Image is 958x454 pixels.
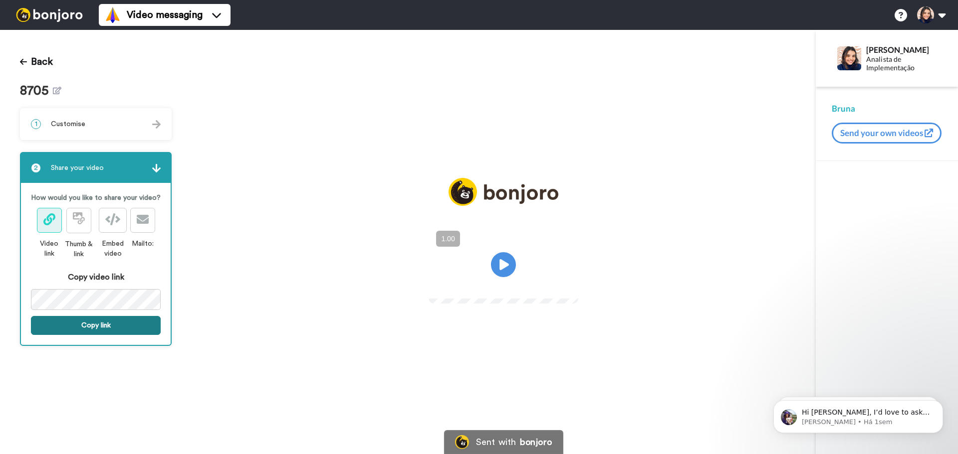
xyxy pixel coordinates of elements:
[866,45,942,54] div: [PERSON_NAME]
[127,8,203,22] span: Video messaging
[12,8,87,22] img: bj-logo-header-white.svg
[43,38,172,47] p: Message from Amy, sent Há 1sem
[20,50,53,74] button: Back
[20,84,53,98] span: 8705
[130,239,155,249] div: Mailto:
[62,239,95,259] div: Thumb & link
[152,164,161,172] img: arrow.svg
[866,55,942,72] div: Analista de Implementação
[51,163,104,173] span: Share your video
[559,280,569,290] img: Full screen
[837,46,861,70] img: Profile Image
[449,178,558,206] img: logo_full.png
[832,103,942,115] div: Bruna
[51,119,85,129] span: Customise
[476,438,516,447] div: Sent with
[43,29,171,86] span: Hi [PERSON_NAME], I’d love to ask you a quick question: If [PERSON_NAME] could introduce a new fe...
[31,163,41,173] span: 2
[20,108,172,140] div: 1Customise
[758,379,958,449] iframe: Intercom notifications mensagem
[31,193,161,203] p: How would you like to share your video?
[31,316,161,335] button: Copy link
[95,239,130,259] div: Embed video
[152,120,161,129] img: arrow.svg
[520,438,552,447] div: bonjoro
[455,435,469,449] img: Bonjoro Logo
[31,119,41,129] span: 1
[36,239,62,259] div: Video link
[31,271,161,283] div: Copy video link
[444,430,563,454] a: Bonjoro LogoSent withbonjoro
[105,7,121,23] img: vm-color.svg
[832,123,942,144] button: Send your own videos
